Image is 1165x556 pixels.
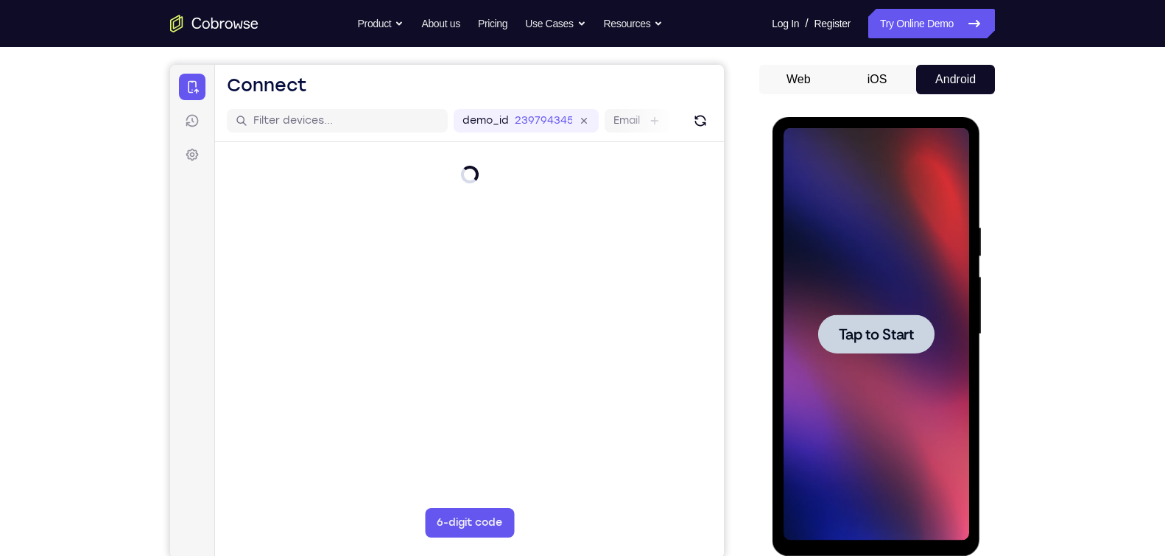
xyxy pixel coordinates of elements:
[66,210,141,225] span: Tap to Start
[838,65,917,94] button: iOS
[868,9,995,38] a: Try Online Demo
[916,65,995,94] button: Android
[805,15,808,32] span: /
[772,9,799,38] a: Log In
[170,15,258,32] a: Go to the home page
[759,65,838,94] button: Web
[525,9,585,38] button: Use Cases
[46,197,162,236] button: Tap to Start
[255,443,344,473] button: 6-digit code
[358,9,404,38] button: Product
[814,9,851,38] a: Register
[421,9,460,38] a: About us
[604,9,664,38] button: Resources
[478,9,507,38] a: Pricing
